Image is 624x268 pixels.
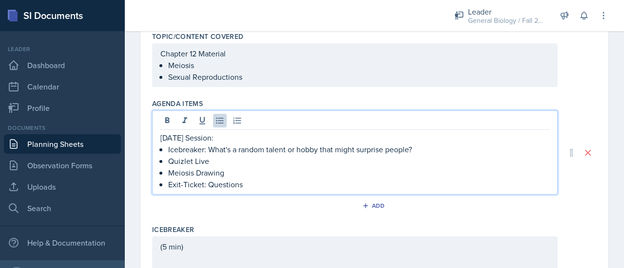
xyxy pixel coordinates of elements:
[4,198,121,218] a: Search
[160,132,549,143] p: [DATE] Session:
[152,225,195,234] label: Icebreaker
[4,177,121,197] a: Uploads
[168,71,549,83] p: Sexual Reproductions
[152,99,203,108] label: Agenda items
[4,124,121,132] div: Documents
[168,155,549,167] p: Quizlet Live
[468,16,546,26] div: General Biology / Fall 2025
[4,156,121,175] a: Observation Forms
[468,6,546,18] div: Leader
[4,98,121,118] a: Profile
[168,167,549,179] p: Meiosis Drawing
[4,77,121,96] a: Calendar
[4,45,121,54] div: Leader
[160,48,549,59] p: Chapter 12 Material
[168,143,549,155] p: Icebreaker: What's a random talent or hobby that might surprise people?
[160,241,549,252] p: (5 min)
[359,198,390,213] button: Add
[4,55,121,75] a: Dashboard
[4,134,121,154] a: Planning Sheets
[168,59,549,71] p: Meiosis
[152,32,243,41] label: Topic/Content Covered
[4,233,121,252] div: Help & Documentation
[168,179,549,190] p: Exit-Ticket: Questions
[364,202,385,210] div: Add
